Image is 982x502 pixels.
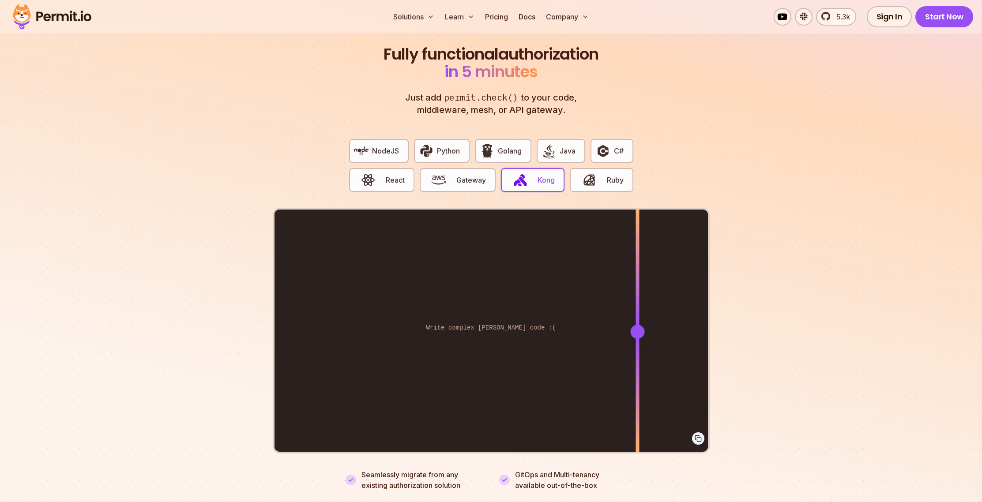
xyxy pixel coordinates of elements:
p: GitOps and Multi-tenancy available out-of-the-box [515,469,599,491]
img: React [361,172,376,187]
a: Pricing [482,8,512,26]
span: Python [437,146,460,156]
span: Golang [498,146,522,156]
button: Solutions [390,8,438,26]
span: permit.check() [441,91,521,104]
img: NodeJS [354,143,369,158]
img: Golang [480,143,495,158]
span: NodeJS [372,146,399,156]
span: Java [560,146,576,156]
img: Java [542,143,557,158]
p: Just add to your code, middleware, mesh, or API gateway. [396,91,587,116]
span: C# [614,146,624,156]
img: Kong [513,172,528,187]
img: Python [419,143,434,158]
button: Company [542,8,592,26]
p: Seamlessly migrate from any existing authorization solution [361,469,483,491]
code: Write complex [PERSON_NAME] code :( [420,316,562,340]
img: Permit logo [9,2,95,32]
a: 5.3k [816,8,856,26]
span: React [386,175,405,185]
button: Learn [441,8,478,26]
a: Start Now [915,6,973,27]
img: Ruby [582,172,597,187]
a: Sign In [867,6,912,27]
h2: authorization [382,45,601,81]
span: 5.3k [831,11,850,22]
span: Kong [538,175,555,185]
span: Gateway [456,175,486,185]
a: Docs [515,8,539,26]
span: in 5 minutes [444,60,538,83]
img: Gateway [431,172,446,187]
span: Fully functional [384,45,498,63]
img: C# [595,143,610,158]
span: Ruby [607,175,624,185]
